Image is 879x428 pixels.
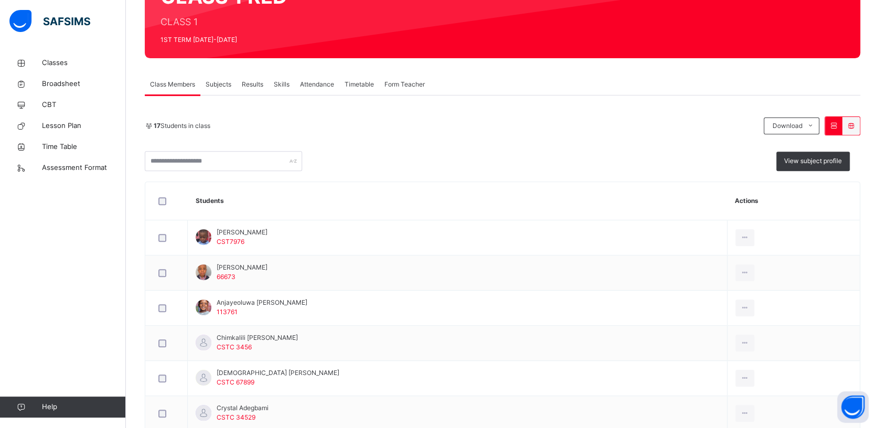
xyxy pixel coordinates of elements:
[217,238,244,245] span: CST7976
[217,368,339,378] span: [DEMOGRAPHIC_DATA] [PERSON_NAME]
[42,163,126,173] span: Assessment Format
[300,80,334,89] span: Attendance
[154,122,160,130] b: 17
[217,403,269,413] span: Crystal Adegbami
[242,80,263,89] span: Results
[154,121,210,131] span: Students in class
[217,298,307,307] span: Anjayeoluwa [PERSON_NAME]
[217,413,255,421] span: CSTC 34529
[42,79,126,89] span: Broadsheet
[274,80,290,89] span: Skills
[206,80,231,89] span: Subjects
[42,100,126,110] span: CBT
[217,308,238,316] span: 113761
[345,80,374,89] span: Timetable
[217,263,267,272] span: [PERSON_NAME]
[772,121,802,131] span: Download
[217,333,298,343] span: Chimkalili [PERSON_NAME]
[150,80,195,89] span: Class Members
[217,378,254,386] span: CSTC 67899
[784,156,842,166] span: View subject profile
[217,228,267,237] span: [PERSON_NAME]
[727,182,860,220] th: Actions
[837,391,869,423] button: Open asap
[217,273,235,281] span: 66673
[188,182,727,220] th: Students
[42,58,126,68] span: Classes
[9,10,90,32] img: safsims
[42,121,126,131] span: Lesson Plan
[42,142,126,152] span: Time Table
[384,80,425,89] span: Form Teacher
[217,343,252,351] span: CSTC 3456
[42,402,125,412] span: Help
